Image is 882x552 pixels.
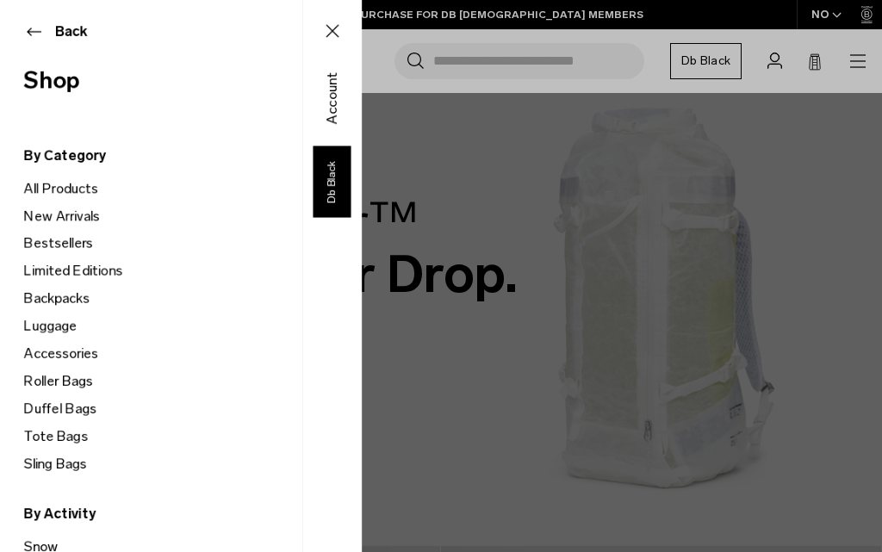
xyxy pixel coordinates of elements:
span: Account [322,71,343,124]
a: Backpacks [24,285,301,313]
a: New Arrivals [24,202,301,230]
span: By Category [24,146,301,166]
span: By Activity [24,504,301,524]
button: Back [24,22,277,42]
a: Sling Bags [24,450,301,478]
a: Duffel Bags [24,395,301,423]
a: Db Black [313,146,351,217]
span: Shop [24,63,277,98]
a: Account [314,87,351,108]
a: Limited Editions [24,257,301,285]
a: All Products [24,175,301,202]
a: Luggage [24,313,301,340]
a: Tote Bags [24,423,301,450]
a: Roller Bags [24,368,301,395]
a: Accessories [24,340,301,368]
a: Bestsellers [24,230,301,257]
